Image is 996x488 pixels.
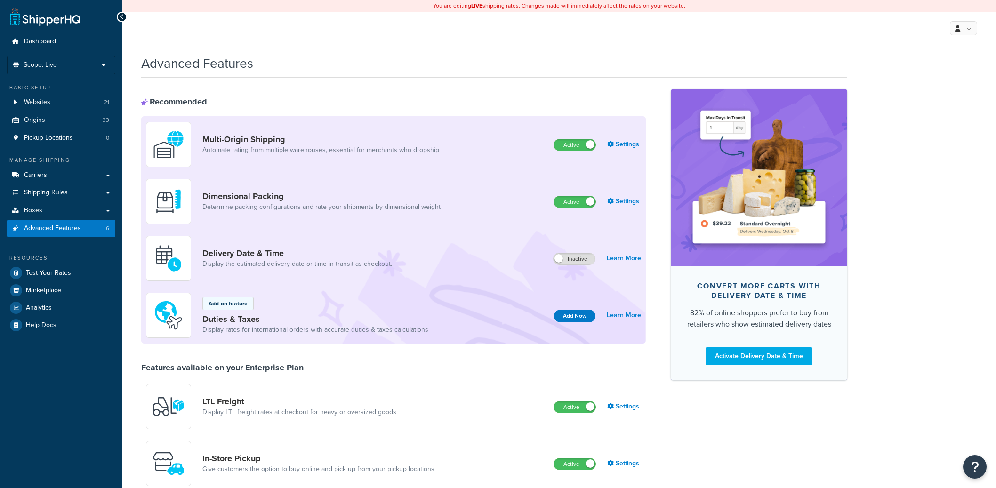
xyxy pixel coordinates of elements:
[554,458,595,470] label: Active
[24,98,50,106] span: Websites
[104,98,109,106] span: 21
[202,145,439,155] a: Automate rating from multiple warehouses, essential for merchants who dropship
[554,196,595,208] label: Active
[685,103,833,252] img: feature-image-ddt-36eae7f7280da8017bfb280eaccd9c446f90b1fe08728e4019434db127062ab4.png
[471,1,482,10] b: LIVE
[202,453,434,464] a: In-Store Pickup
[7,112,115,129] a: Origins33
[141,96,207,107] div: Recommended
[202,134,439,144] a: Multi-Origin Shipping
[7,156,115,164] div: Manage Shipping
[152,390,185,423] img: y79ZsPf0fXUFUhFXDzUgf+ktZg5F2+ohG75+v3d2s1D9TjoU8PiyCIluIjV41seZevKCRuEjTPPOKHJsQcmKCXGdfprl3L4q7...
[24,224,81,232] span: Advanced Features
[152,128,185,161] img: WatD5o0RtDAAAAAElFTkSuQmCC
[686,281,832,300] div: Convert more carts with delivery date & time
[554,310,595,322] button: Add Now
[607,457,641,470] a: Settings
[202,408,396,417] a: Display LTL freight rates at checkout for heavy or oversized goods
[152,447,185,480] img: wfgcfpwTIucLEAAAAASUVORK5CYII=
[554,401,595,413] label: Active
[202,325,428,335] a: Display rates for international orders with accurate duties & taxes calculations
[202,314,428,324] a: Duties & Taxes
[24,207,42,215] span: Boxes
[7,129,115,147] a: Pickup Locations0
[7,282,115,299] a: Marketplace
[7,94,115,111] a: Websites21
[706,347,812,365] a: Activate Delivery Date & Time
[202,191,441,201] a: Dimensional Packing
[7,112,115,129] li: Origins
[152,299,185,332] img: icon-duo-feat-landed-cost-7136b061.png
[7,129,115,147] li: Pickup Locations
[7,220,115,237] a: Advanced Features6
[24,116,45,124] span: Origins
[202,464,434,474] a: Give customers the option to buy online and pick up from your pickup locations
[141,54,253,72] h1: Advanced Features
[141,362,304,373] div: Features available on your Enterprise Plan
[7,94,115,111] li: Websites
[607,138,641,151] a: Settings
[202,259,392,269] a: Display the estimated delivery date or time in transit as checkout.
[26,269,71,277] span: Test Your Rates
[554,253,595,264] label: Inactive
[686,307,832,330] div: 82% of online shoppers prefer to buy from retailers who show estimated delivery dates
[26,321,56,329] span: Help Docs
[24,134,73,142] span: Pickup Locations
[7,167,115,184] a: Carriers
[7,184,115,201] a: Shipping Rules
[607,252,641,265] a: Learn More
[7,84,115,92] div: Basic Setup
[554,139,595,151] label: Active
[103,116,109,124] span: 33
[26,287,61,295] span: Marketplace
[7,33,115,50] a: Dashboard
[7,317,115,334] a: Help Docs
[202,202,441,212] a: Determine packing configurations and rate your shipments by dimensional weight
[106,134,109,142] span: 0
[7,202,115,219] a: Boxes
[24,38,56,46] span: Dashboard
[24,189,68,197] span: Shipping Rules
[7,254,115,262] div: Resources
[202,248,392,258] a: Delivery Date & Time
[202,396,396,407] a: LTL Freight
[209,299,248,308] p: Add-on feature
[26,304,52,312] span: Analytics
[24,171,47,179] span: Carriers
[152,185,185,218] img: DTVBYsAAAAAASUVORK5CYII=
[607,400,641,413] a: Settings
[106,224,109,232] span: 6
[24,61,57,69] span: Scope: Live
[607,195,641,208] a: Settings
[152,242,185,275] img: gfkeb5ejjkALwAAAABJRU5ErkJggg==
[7,220,115,237] li: Advanced Features
[7,264,115,281] a: Test Your Rates
[607,309,641,322] a: Learn More
[963,455,987,479] button: Open Resource Center
[7,299,115,316] a: Analytics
